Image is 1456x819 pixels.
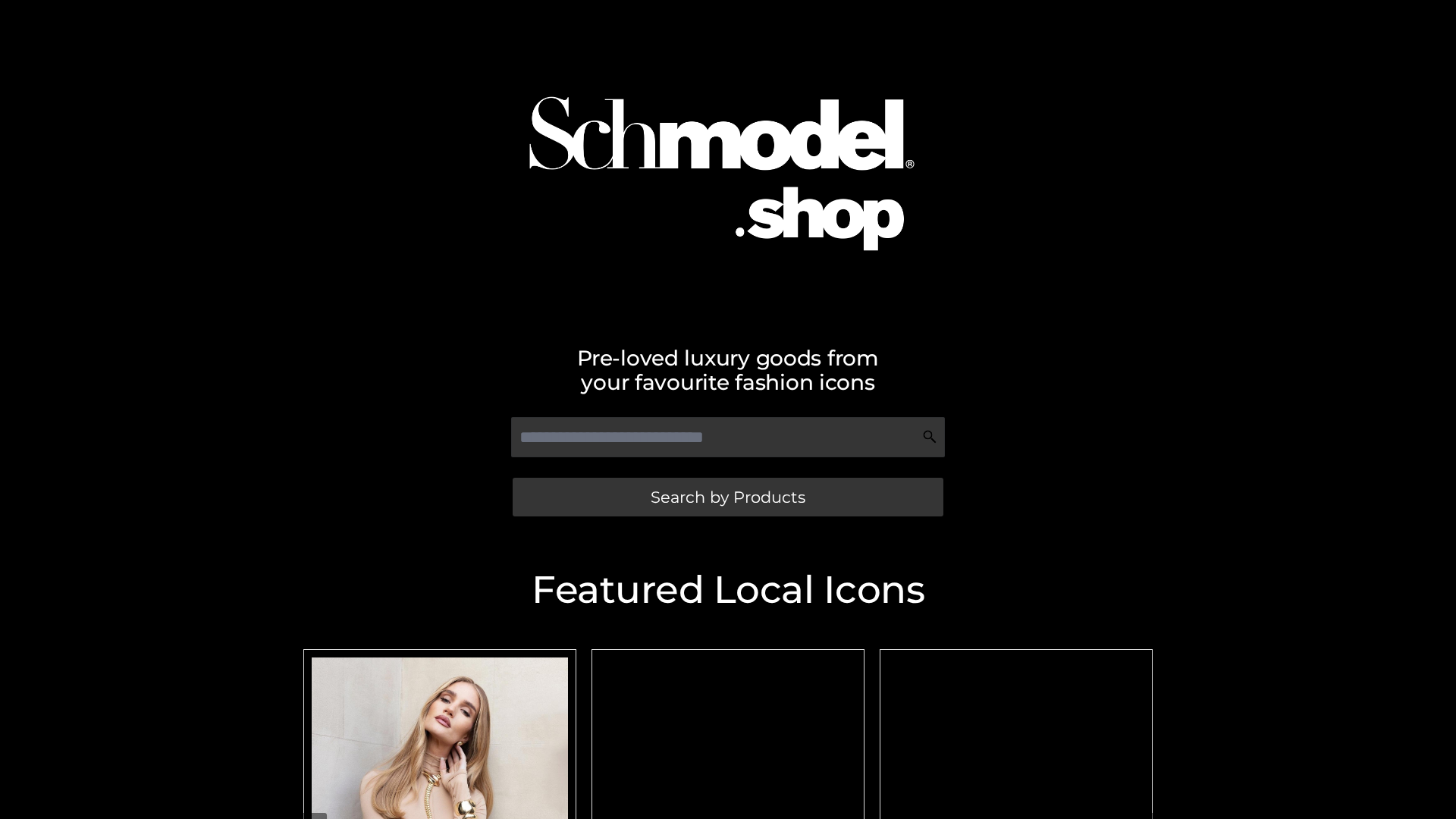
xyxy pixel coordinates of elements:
h2: Featured Local Icons​ [296,571,1160,609]
a: Search by Products [513,478,943,516]
span: Search by Products [651,489,805,505]
h2: Pre-loved luxury goods from your favourite fashion icons [296,346,1160,394]
img: Search Icon [922,429,937,444]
